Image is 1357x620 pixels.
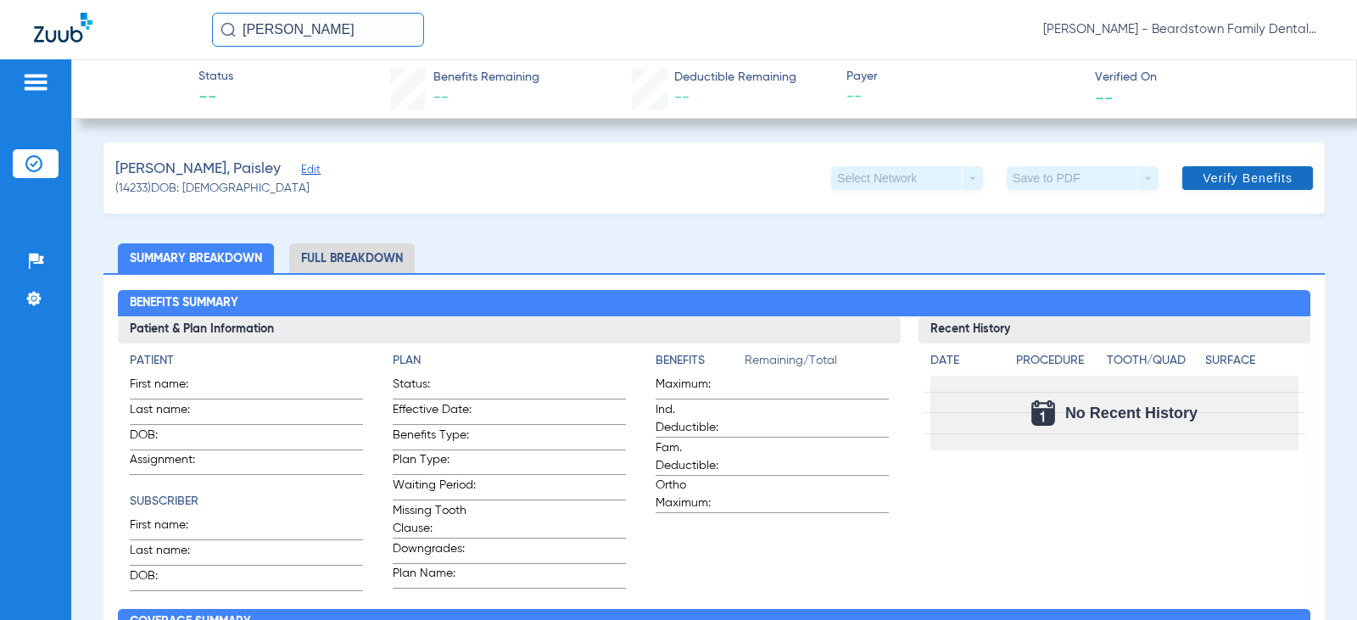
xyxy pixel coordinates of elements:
span: -- [846,87,1081,108]
span: (14233) DOB: [DEMOGRAPHIC_DATA] [115,180,310,198]
span: Last name: [130,401,213,424]
img: Zuub Logo [34,13,92,42]
h4: Procedure [1016,352,1100,370]
h4: Patient [130,352,363,370]
span: Deductible Remaining [674,69,796,87]
img: hamburger-icon [22,72,49,92]
span: First name: [130,376,213,399]
li: Full Breakdown [289,243,415,273]
span: Status: [393,376,476,399]
app-breakdown-title: Surface [1205,352,1298,376]
h4: Date [930,352,1002,370]
span: Plan Name: [393,565,476,588]
span: Payer [846,68,1081,86]
h4: Plan [393,352,626,370]
h4: Benefits [656,352,745,370]
span: First name: [130,517,213,539]
span: Benefits Type: [393,427,476,450]
span: No Recent History [1065,405,1198,422]
span: Verified On [1095,69,1329,87]
h4: Surface [1205,352,1298,370]
input: Search for patients [212,13,424,47]
app-breakdown-title: Procedure [1016,352,1100,376]
span: Assignment: [130,451,213,474]
span: -- [433,90,449,105]
span: Benefits Remaining [433,69,539,87]
h4: Tooth/Quad [1107,352,1199,370]
span: Missing Tooth Clause: [393,502,476,538]
span: Fam. Deductible: [656,439,739,475]
span: Effective Date: [393,401,476,424]
span: Downgrades: [393,540,476,563]
app-breakdown-title: Tooth/Quad [1107,352,1199,376]
span: Maximum: [656,376,739,399]
h4: Subscriber [130,493,363,511]
span: Remaining/Total [745,352,889,376]
span: DOB: [130,427,213,450]
h2: Benefits Summary [118,290,1310,317]
li: Summary Breakdown [118,243,274,273]
button: Verify Benefits [1182,166,1313,190]
span: Edit [301,164,316,180]
h3: Patient & Plan Information [118,316,901,344]
span: Verify Benefits [1203,171,1293,185]
span: Status [198,68,233,86]
app-breakdown-title: Benefits [656,352,745,376]
span: [PERSON_NAME], Paisley [115,159,281,180]
span: Last name: [130,542,213,565]
h3: Recent History [919,316,1310,344]
span: -- [198,87,233,110]
span: Ortho Maximum: [656,477,739,512]
img: Search Icon [221,22,236,37]
app-breakdown-title: Date [930,352,1002,376]
span: DOB: [130,567,213,590]
span: -- [674,90,690,105]
span: Plan Type: [393,451,476,474]
span: Waiting Period: [393,477,476,500]
img: Calendar [1031,400,1055,426]
span: -- [1095,88,1114,106]
span: Ind. Deductible: [656,401,739,437]
span: [PERSON_NAME] - Beardstown Family Dental [1043,21,1323,38]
